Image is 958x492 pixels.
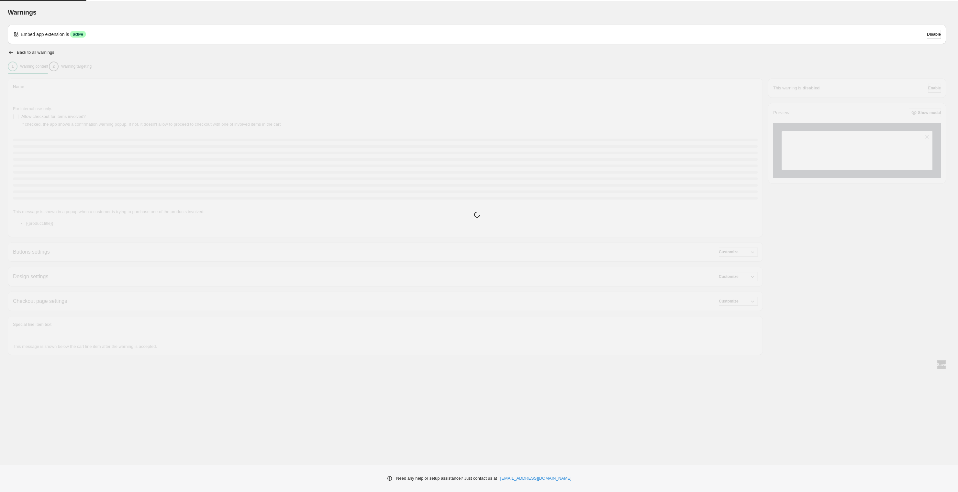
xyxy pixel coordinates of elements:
h2: Back to all warnings [17,50,54,55]
button: Disable [927,30,941,39]
span: Warnings [8,9,37,16]
p: Embed app extension is [21,31,69,38]
span: active [73,32,83,37]
span: Disable [927,32,941,37]
a: [EMAIL_ADDRESS][DOMAIN_NAME] [500,475,572,482]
